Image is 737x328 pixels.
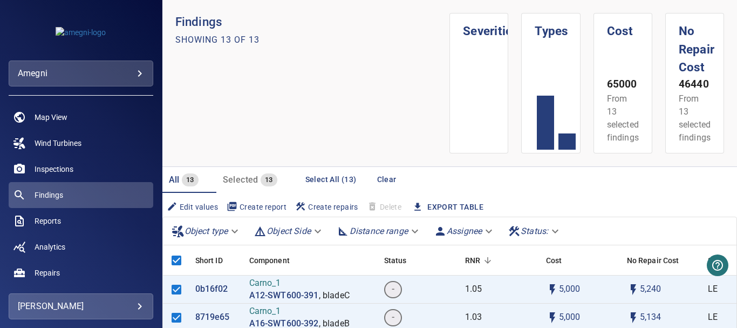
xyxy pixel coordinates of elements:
[427,200,483,214] a: Export Table
[190,245,244,276] div: Short ID
[182,174,199,186] span: 13
[546,283,559,296] svg: Auto cost
[9,156,153,182] a: inspections noActive
[679,93,711,143] span: From 13 selected findings
[503,222,565,240] div: Status:
[708,311,718,324] p: LE
[222,198,291,216] button: Create report
[447,226,482,236] em: Assignee
[9,234,153,260] a: analytics noActive
[9,61,153,86] div: amegni
[18,298,144,315] div: [PERSON_NAME]
[291,198,363,216] button: Create repairs
[249,245,290,276] div: Component
[546,311,559,324] svg: Auto cost
[384,245,407,276] div: Status
[35,216,61,226] span: Reports
[9,182,153,208] a: findings active
[175,34,260,46] p: Showing 13 of 13
[607,77,639,92] p: 65000
[319,290,350,302] p: , bladeC
[607,14,639,41] h1: Cost
[627,311,640,324] svg: Auto impact
[9,260,153,286] a: repairs noActive
[56,27,106,38] img: amegni-logo
[465,283,482,296] p: 1.05
[463,14,495,41] h1: Severities
[535,14,567,41] h1: Types
[708,283,718,296] p: LE
[465,245,480,276] div: Repair Now Ratio: The ratio of the additional incurred cost of repair in 1 year and the cost of r...
[249,277,350,290] p: Carno_1
[627,283,640,296] svg: Auto impact
[267,226,311,236] em: Object Side
[385,283,401,296] span: -
[679,77,711,92] p: 46440
[35,267,60,278] span: Repairs
[162,198,222,216] button: Edit values
[406,197,492,217] button: Export Table
[640,311,661,324] p: 5,134
[35,190,63,200] span: Findings
[261,174,277,186] span: 13
[301,170,361,190] button: Select All (13)
[708,245,724,276] div: Side
[35,164,73,175] span: Inspections
[227,201,286,213] span: Create report
[521,226,548,236] em: Status :
[167,201,218,213] span: Edit values
[35,138,81,149] span: Wind Turbines
[195,245,223,276] div: Short ID
[546,245,562,276] div: The base labour and equipment costs to repair the finding. Does not include the loss of productio...
[9,130,153,156] a: windturbines noActive
[679,14,711,77] h1: No Repair Cost
[244,245,379,276] div: Component
[35,242,65,252] span: Analytics
[385,311,401,324] span: -
[379,245,460,276] div: Status
[195,311,230,324] a: 8719e65
[195,283,228,296] a: 0b16f02
[640,283,661,296] p: 5,240
[559,311,581,324] p: 5,000
[185,226,228,236] em: Object type
[429,222,499,240] div: Assignee
[480,253,495,268] button: Sort
[35,112,67,123] span: Map View
[175,13,450,31] p: Findings
[559,283,581,296] p: 5,000
[350,226,408,236] em: Distance range
[9,104,153,130] a: map noActive
[167,222,245,240] div: Object type
[460,245,541,276] div: RNR
[18,65,144,82] div: amegni
[370,170,404,190] button: Clear
[607,93,639,143] span: From 13 selected findings
[249,290,319,302] a: A12-SWT600-391
[295,201,358,213] span: Create repairs
[169,175,180,185] span: All
[249,222,328,240] div: Object Side
[9,208,153,234] a: reports noActive
[622,245,702,276] div: No Repair Cost
[249,305,350,318] p: Carno_1
[332,222,425,240] div: Distance range
[223,175,258,185] span: Selected
[627,245,679,276] div: Projected additional costs incurred by waiting 1 year to repair. This is a function of possible i...
[541,245,622,276] div: Cost
[465,311,482,324] p: 1.03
